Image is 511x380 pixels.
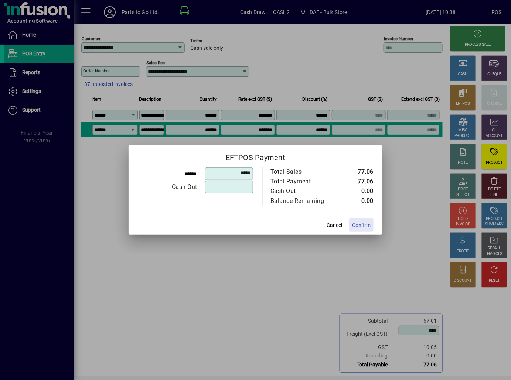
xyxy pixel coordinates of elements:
[270,197,333,205] div: Balance Remaining
[352,221,371,229] span: Confirm
[323,218,346,232] button: Cancel
[340,177,374,186] td: 77.06
[340,167,374,177] td: 77.06
[340,186,374,196] td: 0.00
[349,218,374,232] button: Confirm
[270,167,340,177] td: Total Sales
[138,183,197,191] div: Cash Out
[129,145,382,167] h2: EFTPOS Payment
[270,177,340,186] td: Total Payment
[327,221,342,229] span: Cancel
[270,187,333,196] div: Cash Out
[340,196,374,206] td: 0.00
